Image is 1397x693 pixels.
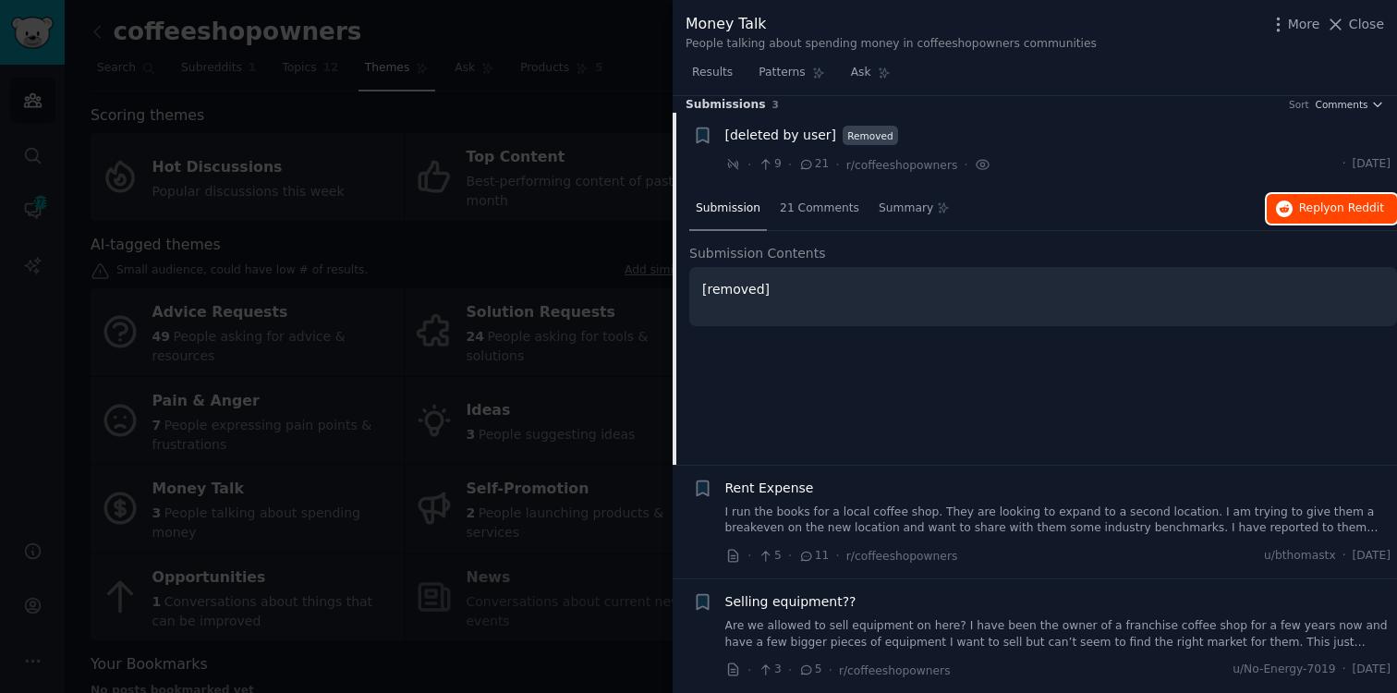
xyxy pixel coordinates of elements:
[788,155,792,175] span: ·
[696,201,760,217] span: Submission
[772,99,779,110] span: 3
[759,65,805,81] span: Patterns
[1316,98,1368,111] span: Comments
[829,661,832,680] span: ·
[686,97,766,114] span: Submission s
[1289,98,1309,111] div: Sort
[1330,201,1384,214] span: on Reddit
[686,36,1097,53] div: People talking about spending money in coffeeshopowners communities
[1353,548,1391,565] span: [DATE]
[686,58,739,96] a: Results
[788,546,792,565] span: ·
[1342,662,1346,678] span: ·
[689,244,826,263] span: Submission Contents
[846,159,958,172] span: r/coffeeshopowners
[725,505,1391,537] a: I run the books for a local coffee shop. They are looking to expand to a second location. I am tr...
[747,546,751,565] span: ·
[846,550,958,563] span: r/coffeeshopowners
[835,155,839,175] span: ·
[1299,201,1384,217] span: Reply
[758,548,781,565] span: 5
[1316,98,1384,111] button: Comments
[1288,15,1320,34] span: More
[835,546,839,565] span: ·
[788,661,792,680] span: ·
[839,664,951,677] span: r/coffeeshopowners
[758,662,781,678] span: 3
[758,156,781,173] span: 9
[1349,15,1384,34] span: Close
[1353,662,1391,678] span: [DATE]
[692,65,733,81] span: Results
[879,201,933,217] span: Summary
[844,58,897,96] a: Ask
[1269,15,1320,34] button: More
[1342,548,1346,565] span: ·
[964,155,967,175] span: ·
[780,201,859,217] span: 21 Comments
[798,548,829,565] span: 11
[725,592,856,612] a: Selling equipment??
[725,126,837,145] a: [deleted by user]
[725,618,1391,650] a: Are we allowed to sell equipment on here? I have been the owner of a franchise coffee shop for a ...
[747,155,751,175] span: ·
[747,661,751,680] span: ·
[798,156,829,173] span: 21
[1342,156,1346,173] span: ·
[725,479,814,498] a: Rent Expense
[752,58,831,96] a: Patterns
[1264,548,1336,565] span: u/bthomastx
[702,280,1384,299] p: [removed]
[1267,194,1397,224] button: Replyon Reddit
[686,13,1097,36] div: Money Talk
[1353,156,1391,173] span: [DATE]
[851,65,871,81] span: Ask
[1326,15,1384,34] button: Close
[798,662,821,678] span: 5
[843,126,898,145] span: Removed
[1233,662,1335,678] span: u/No-Energy-7019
